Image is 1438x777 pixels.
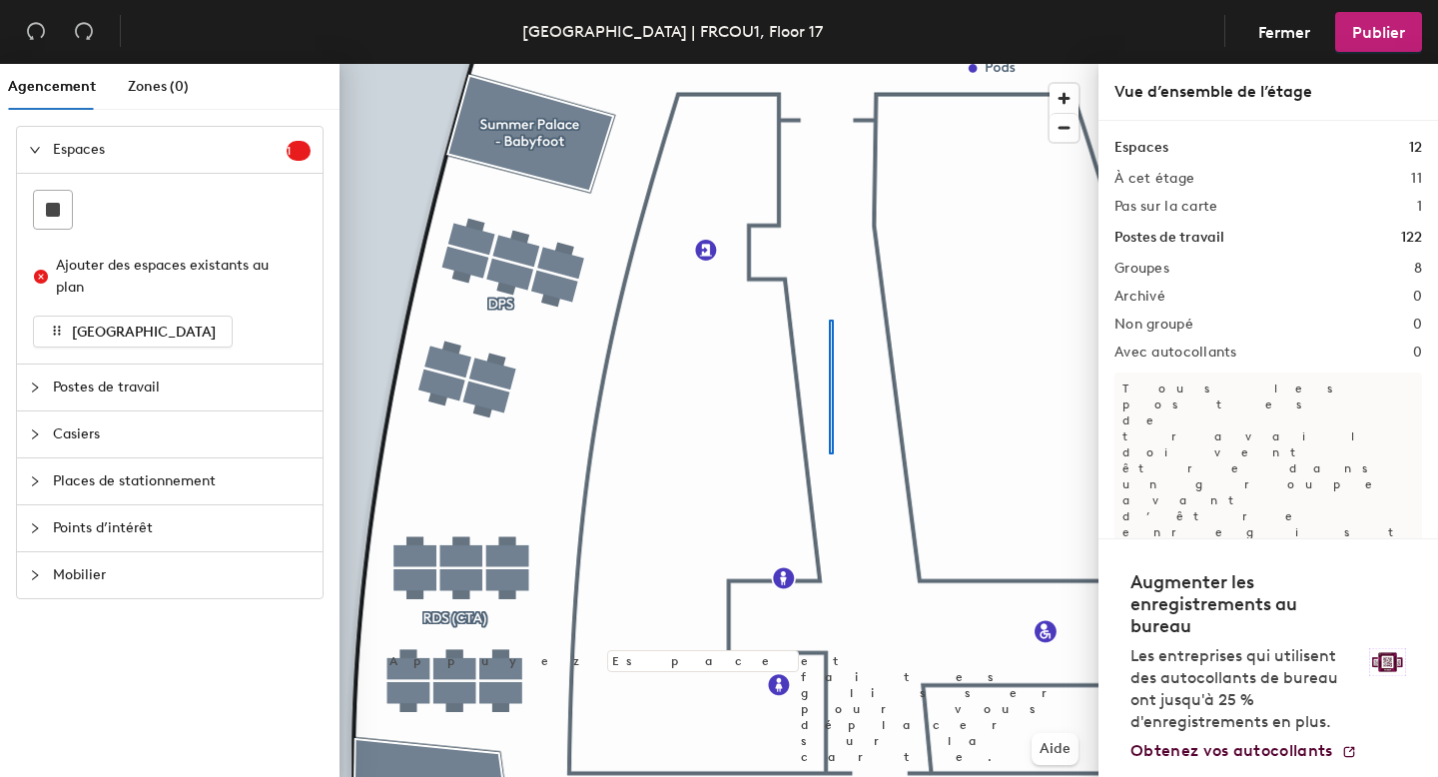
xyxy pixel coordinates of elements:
[29,382,41,393] span: collapsed
[29,428,41,440] span: collapsed
[1413,289,1422,305] h2: 0
[53,411,311,457] span: Casiers
[1130,571,1357,637] h4: Augmenter les enregistrements au bureau
[8,78,96,95] span: Agencement
[1352,23,1405,42] span: Publier
[1114,171,1194,187] h2: À cet étage
[1114,345,1237,361] h2: Avec autocollants
[34,270,48,284] span: close-circle
[1114,317,1193,333] h2: Non groupé
[53,127,287,173] span: Espaces
[128,78,189,95] span: Zones (0)
[1114,199,1217,215] h2: Pas sur la carte
[1130,741,1333,760] span: Obtenez vos autocollants
[1114,137,1168,159] h1: Espaces
[16,12,56,52] button: Annuler (⌘ + Z)
[287,144,311,158] span: 1
[29,522,41,534] span: collapsed
[1413,345,1422,361] h2: 0
[33,316,233,348] button: [GEOGRAPHIC_DATA]
[1335,12,1422,52] button: Publier
[1130,741,1357,761] a: Obtenez vos autocollants
[53,365,311,410] span: Postes de travail
[29,144,41,156] span: expanded
[1417,199,1422,215] h2: 1
[29,475,41,487] span: collapsed
[72,324,216,341] span: [GEOGRAPHIC_DATA]
[1369,648,1406,675] img: Logo d'autocollant
[1114,227,1224,249] h1: Postes de travail
[522,19,823,44] div: [GEOGRAPHIC_DATA] | FRCOU1, Floor 17
[1032,733,1078,765] button: Aide
[1114,80,1422,104] div: Vue d’ensemble de l’étage
[1114,261,1169,277] h2: Groupes
[1401,227,1422,249] h1: 122
[1130,645,1357,733] p: Les entreprises qui utilisent des autocollants de bureau ont jusqu'à 25 % d'enregistrements en plus.
[1413,317,1422,333] h2: 0
[56,255,294,299] div: Ajouter des espaces existants au plan
[1414,261,1422,277] h2: 8
[1241,12,1327,52] button: Fermer
[53,458,311,504] span: Places de stationnement
[1411,171,1422,187] h2: 11
[53,552,311,598] span: Mobilier
[1114,289,1165,305] h2: Archivé
[287,141,311,161] sup: 1
[29,569,41,581] span: collapsed
[53,505,311,551] span: Points d’intérêt
[1114,373,1422,548] p: Tous les postes de travail doivent être dans un groupe avant d’être enregistrés.
[1409,137,1422,159] h1: 12
[1258,23,1310,42] span: Fermer
[64,12,104,52] button: Rétablir (⌘ + ⇧ + Z)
